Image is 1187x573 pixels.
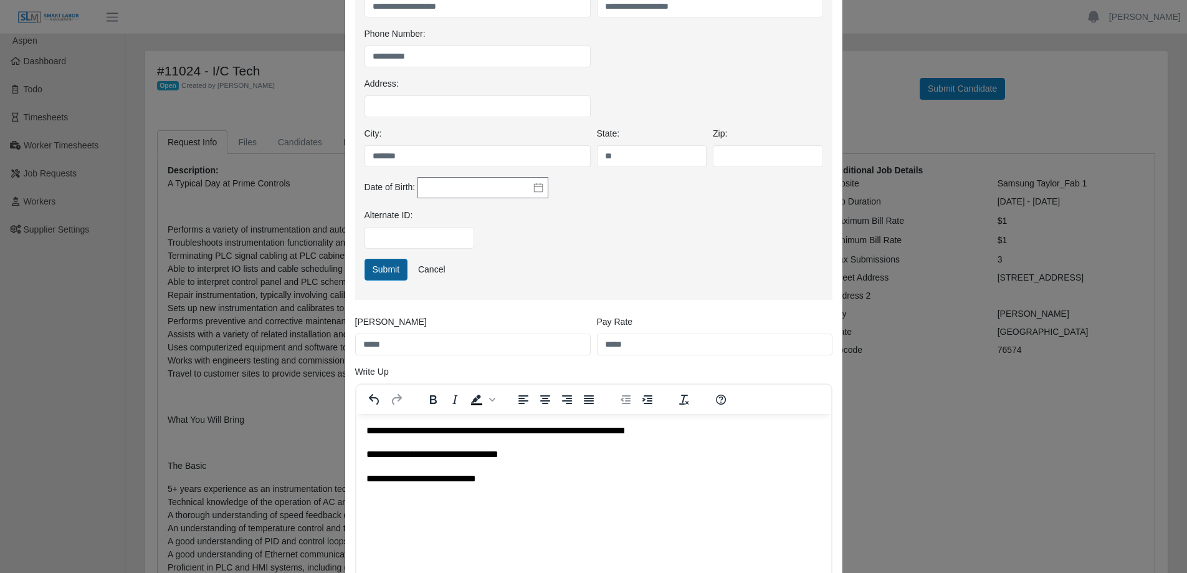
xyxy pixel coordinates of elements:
[674,391,695,408] button: Clear formatting
[365,27,426,41] label: Phone Number:
[597,127,620,140] label: State:
[365,127,382,140] label: City:
[597,315,633,329] label: Pay Rate
[365,181,416,194] label: Date of Birth:
[355,315,427,329] label: [PERSON_NAME]
[365,259,408,281] button: Submit
[556,391,578,408] button: Align right
[365,77,399,90] label: Address:
[444,391,465,408] button: Italic
[410,259,454,281] a: Cancel
[466,391,497,408] div: Background color Black
[615,391,636,408] button: Decrease indent
[386,391,407,408] button: Redo
[637,391,658,408] button: Increase indent
[535,391,556,408] button: Align center
[365,209,413,222] label: Alternate ID:
[513,391,534,408] button: Align left
[713,127,727,140] label: Zip:
[422,391,444,408] button: Bold
[364,391,385,408] button: Undo
[710,391,732,408] button: Help
[578,391,599,408] button: Justify
[355,365,389,378] label: Write Up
